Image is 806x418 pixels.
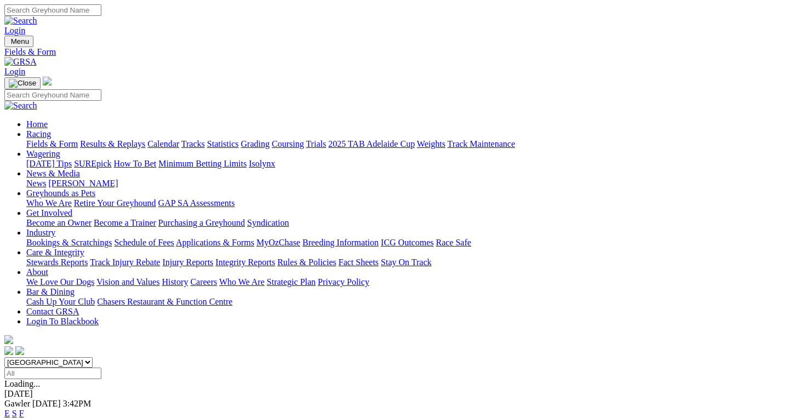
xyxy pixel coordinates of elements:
[448,139,515,148] a: Track Maintenance
[26,287,75,296] a: Bar & Dining
[26,218,92,227] a: Become an Owner
[26,228,55,237] a: Industry
[32,399,61,408] span: [DATE]
[26,257,88,267] a: Stewards Reports
[4,346,13,355] img: facebook.svg
[328,139,415,148] a: 2025 TAB Adelaide Cup
[4,77,41,89] button: Toggle navigation
[4,89,101,101] input: Search
[26,198,72,208] a: Who We Are
[215,257,275,267] a: Integrity Reports
[158,218,245,227] a: Purchasing a Greyhound
[4,36,33,47] button: Toggle navigation
[162,277,188,287] a: History
[26,238,112,247] a: Bookings & Scratchings
[26,248,84,257] a: Care & Integrity
[26,198,802,208] div: Greyhounds as Pets
[26,139,802,149] div: Racing
[26,159,802,169] div: Wagering
[162,257,213,267] a: Injury Reports
[4,57,37,67] img: GRSA
[4,4,101,16] input: Search
[12,409,17,418] a: S
[4,368,101,379] input: Select date
[158,159,247,168] a: Minimum Betting Limits
[277,257,336,267] a: Rules & Policies
[26,297,95,306] a: Cash Up Your Club
[26,119,48,129] a: Home
[256,238,300,247] a: MyOzChase
[147,139,179,148] a: Calendar
[80,139,145,148] a: Results & Replays
[90,257,160,267] a: Track Injury Rebate
[11,37,29,45] span: Menu
[306,139,326,148] a: Trials
[249,159,275,168] a: Isolynx
[114,238,174,247] a: Schedule of Fees
[26,208,72,217] a: Get Involved
[26,317,99,326] a: Login To Blackbook
[26,267,48,277] a: About
[26,307,79,316] a: Contact GRSA
[26,149,60,158] a: Wagering
[19,409,24,418] a: F
[241,139,270,148] a: Grading
[339,257,379,267] a: Fact Sheets
[26,238,802,248] div: Industry
[4,389,802,399] div: [DATE]
[74,198,156,208] a: Retire Your Greyhound
[48,179,118,188] a: [PERSON_NAME]
[26,218,802,228] div: Get Involved
[4,335,13,344] img: logo-grsa-white.png
[26,179,802,188] div: News & Media
[26,139,78,148] a: Fields & Form
[9,79,36,88] img: Close
[4,399,30,408] span: Gawler
[176,238,254,247] a: Applications & Forms
[4,101,37,111] img: Search
[318,277,369,287] a: Privacy Policy
[94,218,156,227] a: Become a Trainer
[272,139,304,148] a: Coursing
[4,16,37,26] img: Search
[4,67,25,76] a: Login
[74,159,111,168] a: SUREpick
[43,77,52,85] img: logo-grsa-white.png
[114,159,157,168] a: How To Bet
[158,198,235,208] a: GAP SA Assessments
[97,297,232,306] a: Chasers Restaurant & Function Centre
[436,238,471,247] a: Race Safe
[26,297,802,307] div: Bar & Dining
[247,218,289,227] a: Syndication
[4,379,40,388] span: Loading...
[219,277,265,287] a: Who We Are
[207,139,239,148] a: Statistics
[381,238,433,247] a: ICG Outcomes
[4,409,10,418] a: E
[4,26,25,35] a: Login
[26,277,94,287] a: We Love Our Dogs
[302,238,379,247] a: Breeding Information
[26,179,46,188] a: News
[417,139,445,148] a: Weights
[26,277,802,287] div: About
[267,277,316,287] a: Strategic Plan
[26,188,95,198] a: Greyhounds as Pets
[26,159,72,168] a: [DATE] Tips
[63,399,92,408] span: 3:42PM
[26,129,51,139] a: Racing
[190,277,217,287] a: Careers
[96,277,159,287] a: Vision and Values
[26,169,80,178] a: News & Media
[15,346,24,355] img: twitter.svg
[4,47,802,57] a: Fields & Form
[381,257,431,267] a: Stay On Track
[181,139,205,148] a: Tracks
[26,257,802,267] div: Care & Integrity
